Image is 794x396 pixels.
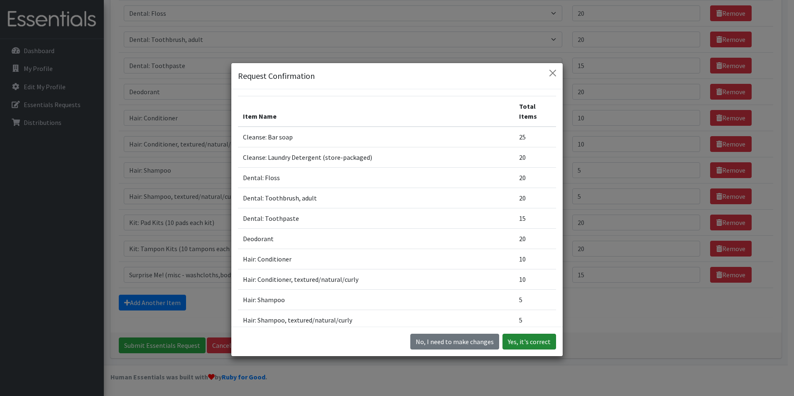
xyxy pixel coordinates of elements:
[514,188,556,208] td: 20
[238,127,514,147] td: Cleanse: Bar soap
[238,310,514,330] td: Hair: Shampoo, textured/natural/curly
[514,127,556,147] td: 25
[238,228,514,249] td: Deodorant
[238,269,514,289] td: Hair: Conditioner, textured/natural/curly
[514,167,556,188] td: 20
[514,208,556,228] td: 15
[238,249,514,269] td: Hair: Conditioner
[546,66,559,80] button: Close
[238,167,514,188] td: Dental: Floss
[238,96,514,127] th: Item Name
[514,228,556,249] td: 20
[238,70,315,82] h5: Request Confirmation
[238,208,514,228] td: Dental: Toothpaste
[410,334,499,350] button: No I need to make changes
[514,249,556,269] td: 10
[514,289,556,310] td: 5
[238,147,514,167] td: Cleanse: Laundry Detergent (store-packaged)
[514,310,556,330] td: 5
[238,289,514,310] td: Hair: Shampoo
[514,269,556,289] td: 10
[514,96,556,127] th: Total Items
[514,147,556,167] td: 20
[502,334,556,350] button: Yes, it's correct
[238,188,514,208] td: Dental: Toothbrush, adult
